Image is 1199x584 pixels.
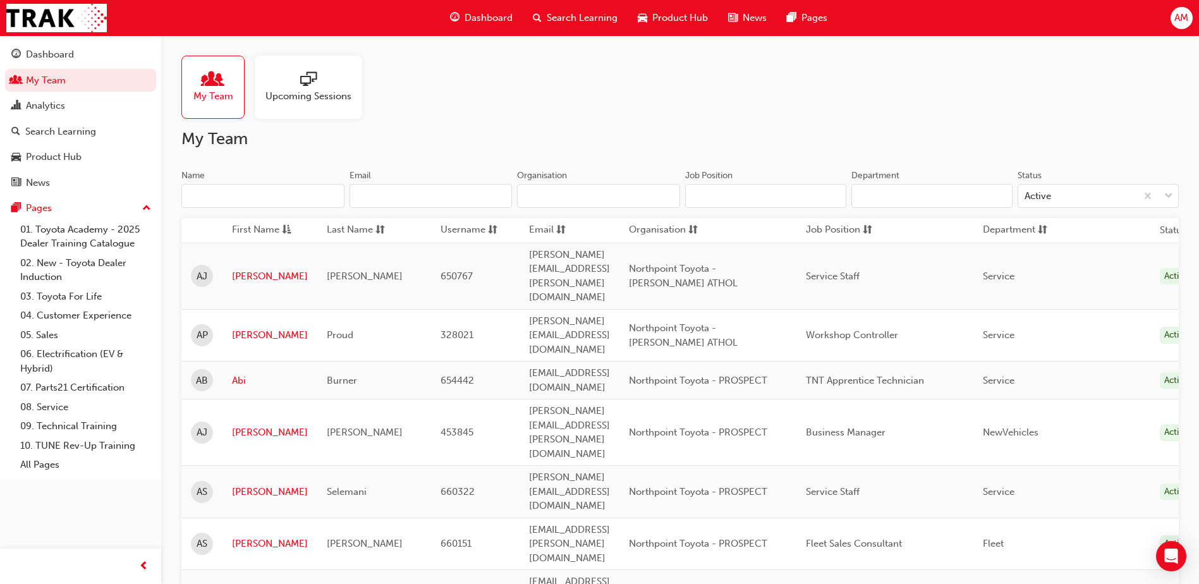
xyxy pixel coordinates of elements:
a: 02. New - Toyota Dealer Induction [15,253,156,287]
span: Business Manager [806,427,886,438]
div: Analytics [26,99,65,113]
span: First Name [232,222,279,238]
span: search-icon [11,126,20,138]
span: [EMAIL_ADDRESS][PERSON_NAME][DOMAIN_NAME] [529,524,610,564]
span: AJ [197,425,207,440]
input: Email [350,184,513,208]
span: AM [1174,11,1188,25]
span: pages-icon [787,10,796,26]
span: Job Position [806,222,860,238]
span: Fleet [983,538,1004,549]
span: Last Name [327,222,373,238]
span: 453845 [441,427,473,438]
span: [PERSON_NAME][EMAIL_ADDRESS][DOMAIN_NAME] [529,471,610,511]
button: Pages [5,197,156,220]
span: sorting-icon [1038,222,1047,238]
span: Email [529,222,554,238]
a: 06. Electrification (EV & Hybrid) [15,344,156,378]
span: Service Staff [806,486,860,497]
span: NewVehicles [983,427,1038,438]
span: down-icon [1164,188,1173,205]
button: Job Positionsorting-icon [806,222,875,238]
a: 10. TUNE Rev-Up Training [15,436,156,456]
a: 08. Service [15,398,156,417]
div: Search Learning [25,125,96,139]
span: sorting-icon [488,222,497,238]
span: sessionType_ONLINE_URL-icon [300,71,317,89]
a: Dashboard [5,43,156,66]
span: [PERSON_NAME][EMAIL_ADDRESS][PERSON_NAME][DOMAIN_NAME] [529,405,610,459]
span: people-icon [205,71,221,89]
span: Proud [327,329,353,341]
span: Northpoint Toyota - PROSPECT [629,427,767,438]
div: Organisation [517,169,567,182]
span: chart-icon [11,100,21,112]
span: Service [983,329,1014,341]
div: Active [1160,327,1193,344]
span: Service [983,271,1014,282]
span: up-icon [142,200,151,217]
a: pages-iconPages [777,5,837,31]
span: pages-icon [11,203,21,214]
span: Selemani [327,486,367,497]
th: Status [1160,223,1186,238]
span: asc-icon [282,222,291,238]
span: search-icon [533,10,542,26]
div: Active [1160,535,1193,552]
a: Analytics [5,94,156,118]
button: Last Namesorting-icon [327,222,396,238]
div: Active [1025,189,1051,204]
a: 07. Parts21 Certification [15,378,156,398]
span: news-icon [728,10,738,26]
span: 328021 [441,329,473,341]
a: Search Learning [5,120,156,143]
div: Product Hub [26,150,82,164]
a: car-iconProduct Hub [628,5,718,31]
span: sorting-icon [556,222,566,238]
input: Job Position [685,184,846,208]
div: Department [851,169,899,182]
div: Open Intercom Messenger [1156,541,1186,571]
span: AJ [197,269,207,284]
span: Burner [327,375,357,386]
a: search-iconSearch Learning [523,5,628,31]
div: Dashboard [26,47,74,62]
a: My Team [181,56,255,119]
span: 660322 [441,486,475,497]
span: Northpoint Toyota - [PERSON_NAME] ATHOL [629,263,738,289]
span: My Team [193,89,233,104]
div: Active [1160,372,1193,389]
a: [PERSON_NAME] [232,537,308,551]
input: Department [851,184,1013,208]
span: Organisation [629,222,686,238]
a: [PERSON_NAME] [232,269,308,284]
span: [PERSON_NAME][EMAIL_ADDRESS][PERSON_NAME][DOMAIN_NAME] [529,249,610,303]
span: Northpoint Toyota - PROSPECT [629,538,767,549]
div: Name [181,169,205,182]
span: Product Hub [652,11,708,25]
span: sorting-icon [863,222,872,238]
h2: My Team [181,129,1179,149]
span: sorting-icon [375,222,385,238]
div: Active [1160,268,1193,285]
div: Job Position [685,169,733,182]
span: AP [197,328,208,343]
span: people-icon [11,75,21,87]
span: [PERSON_NAME] [327,271,403,282]
a: Abi [232,374,308,388]
button: AM [1171,7,1193,29]
span: guage-icon [450,10,460,26]
a: 09. Technical Training [15,417,156,436]
span: guage-icon [11,49,21,61]
span: Dashboard [465,11,513,25]
button: Organisationsorting-icon [629,222,698,238]
span: [PERSON_NAME] [327,427,403,438]
span: prev-icon [139,559,149,575]
span: Pages [801,11,827,25]
a: My Team [5,69,156,92]
span: News [743,11,767,25]
button: First Nameasc-icon [232,222,301,238]
span: Fleet Sales Consultant [806,538,902,549]
a: [PERSON_NAME] [232,485,308,499]
span: 650767 [441,271,473,282]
